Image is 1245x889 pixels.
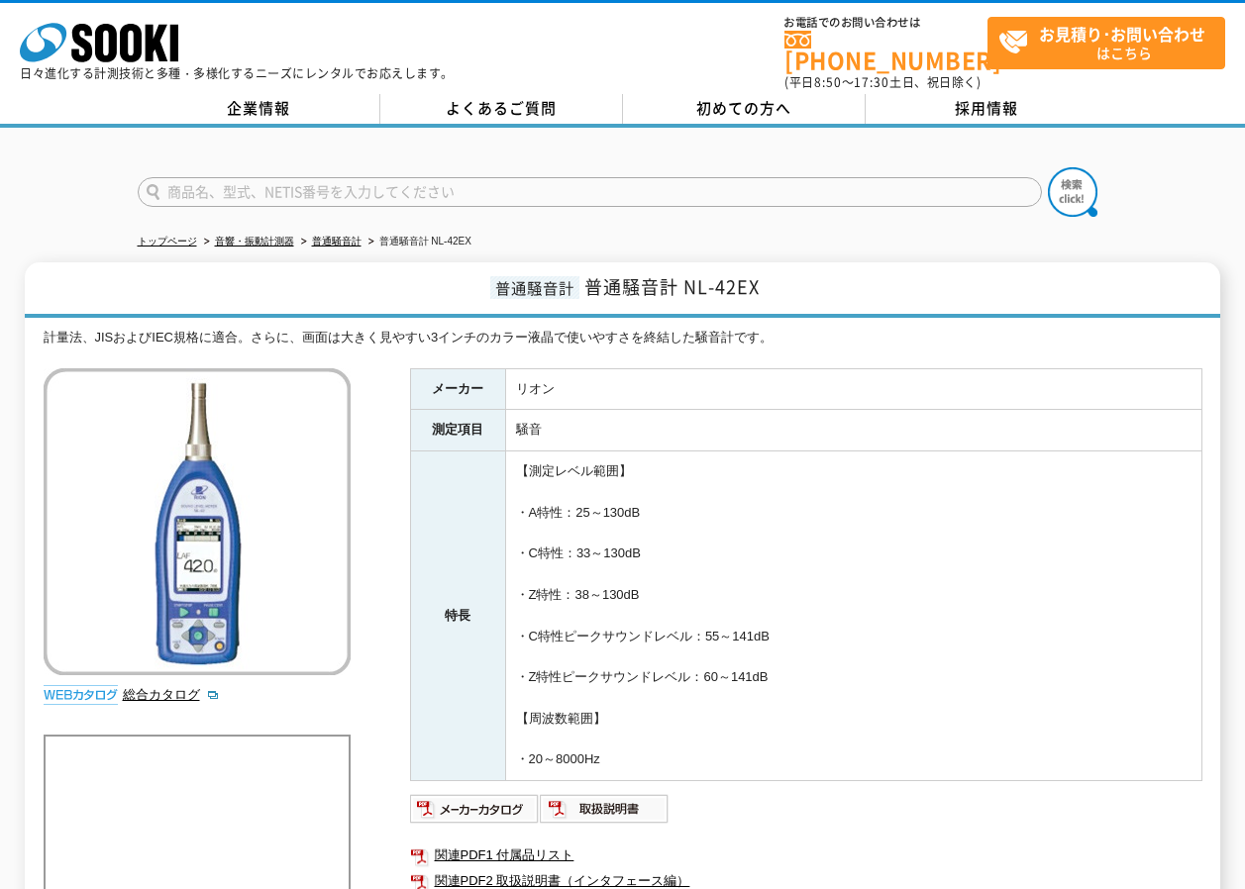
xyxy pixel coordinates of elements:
span: (平日 ～ 土日、祝日除く) [784,73,981,91]
p: 日々進化する計測技術と多種・多様化するニーズにレンタルでお応えします。 [20,67,454,79]
span: 初めての方へ [696,97,791,119]
a: 普通騒音計 [312,236,362,247]
input: 商品名、型式、NETIS番号を入力してください [138,177,1042,207]
img: 普通騒音計 NL-42EX [44,368,351,675]
th: 測定項目 [410,410,505,451]
a: トップページ [138,236,197,247]
td: リオン [505,368,1201,410]
a: 関連PDF1 付属品リスト [410,842,1202,868]
a: メーカーカタログ [410,806,540,821]
th: 特長 [410,451,505,781]
a: [PHONE_NUMBER] [784,31,987,71]
a: 採用情報 [866,94,1108,124]
a: 総合カタログ [123,687,220,702]
img: 取扱説明書 [540,793,670,825]
a: よくあるご質問 [380,94,623,124]
a: 音響・振動計測器 [215,236,294,247]
img: webカタログ [44,685,118,705]
a: 企業情報 [138,94,380,124]
td: 騒音 [505,410,1201,451]
span: 普通騒音計 NL-42EX [584,273,760,300]
td: 【測定レベル範囲】 ・A特性：25～130dB ・C特性：33～130dB ・Z特性：38～130dB ・C特性ピークサウンドレベル：55～141dB ・Z特性ピークサウンドレベル：60～141... [505,451,1201,781]
img: メーカーカタログ [410,793,540,825]
li: 普通騒音計 NL-42EX [364,232,471,252]
span: 8:50 [814,73,842,91]
th: メーカー [410,368,505,410]
img: btn_search.png [1048,167,1097,217]
span: はこちら [998,18,1224,67]
a: お見積り･お問い合わせはこちら [987,17,1225,69]
a: 初めての方へ [623,94,866,124]
span: お電話でのお問い合わせは [784,17,987,29]
a: 取扱説明書 [540,806,670,821]
div: 計量法、JISおよびIEC規格に適合。さらに、画面は大きく見やすい3インチのカラー液晶で使いやすさを終結した騒音計です。 [44,328,1202,348]
strong: お見積り･お問い合わせ [1039,22,1205,46]
span: 普通騒音計 [490,276,579,299]
span: 17:30 [854,73,889,91]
